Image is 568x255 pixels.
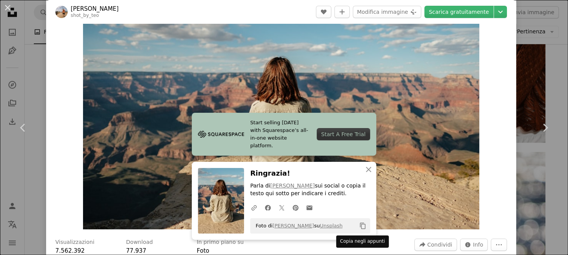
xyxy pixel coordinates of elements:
[460,239,488,251] button: Statistiche su questa immagine
[250,182,370,197] p: Parla di sui social o copia il testo qui sotto per indicare i crediti.
[126,247,146,254] span: 77.937
[316,6,331,18] button: Mi piace
[473,239,483,250] span: Info
[55,239,95,246] h3: Visualizzazioni
[192,113,376,156] a: Start selling [DATE] with Squarespace’s all-in-one website platform.Start A Free Trial
[272,223,314,229] a: [PERSON_NAME]
[494,6,507,18] button: Scegli le dimensioni del download
[261,200,275,215] a: Condividi su Facebook
[302,200,316,215] a: Condividi per email
[71,13,99,18] a: shot_by_teo
[427,239,452,250] span: Condividi
[334,6,350,18] button: Aggiungi alla Collezione
[83,7,479,229] button: Ingrandisci questa immagine
[289,200,302,215] a: Condividi su Pinterest
[353,6,421,18] button: Modifica immagine
[491,239,507,251] button: Altre azioni
[414,239,457,251] button: Condividi questa immagine
[270,183,315,189] a: [PERSON_NAME]
[197,239,244,246] h3: In primo piano su
[55,6,68,18] img: Vai al profilo di Matteo Di Iorio
[250,119,311,150] span: Start selling [DATE] with Squarespace’s all-in-one website platform.
[522,91,568,165] a: Avanti
[198,128,244,140] img: file-1705255347840-230a6ab5bca9image
[250,168,370,179] h3: Ringrazia!
[320,223,342,229] a: Unsplash
[424,6,493,18] a: Scarica gratuitamente
[197,247,209,254] a: Foto
[126,239,153,246] h3: Download
[252,220,342,232] span: Foto di su
[317,128,370,140] div: Start A Free Trial
[336,235,389,248] div: Copia negli appunti
[356,219,369,232] button: Copia negli appunti
[83,7,479,229] img: donna che si siede sulla collina
[71,5,119,13] a: [PERSON_NAME]
[275,200,289,215] a: Condividi su Twitter
[55,247,85,254] span: 7.562.392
